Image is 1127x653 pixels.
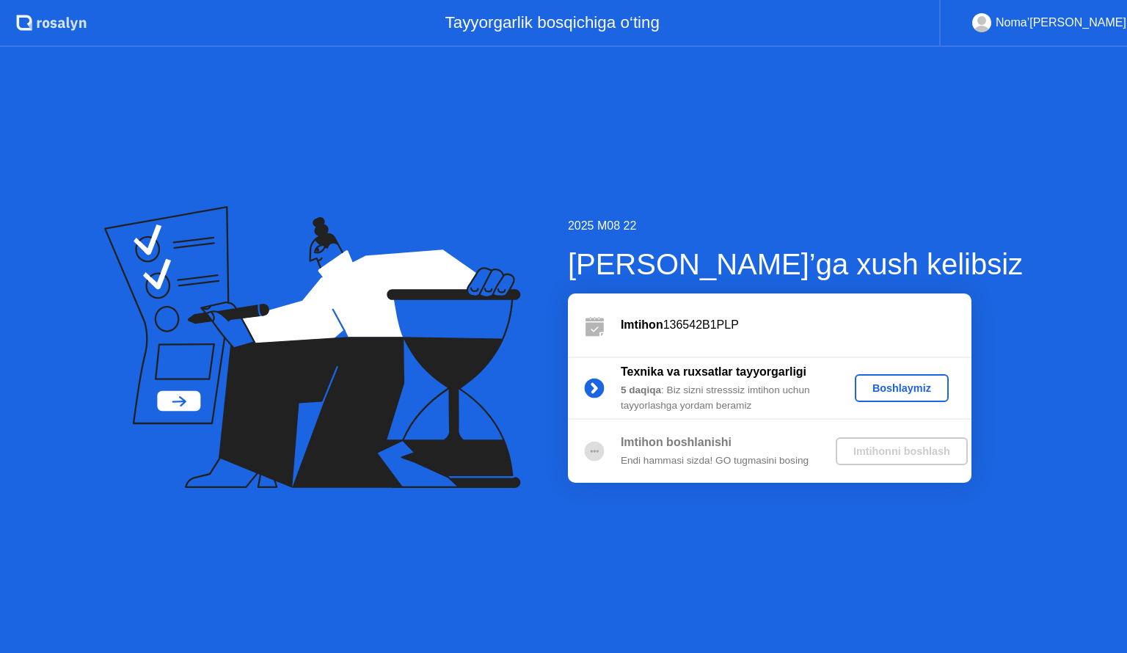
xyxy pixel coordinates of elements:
b: Imtihon [621,318,663,331]
b: Imtihon boshlanishi [621,436,732,448]
div: Noma’[PERSON_NAME] [996,13,1126,32]
div: : Biz sizni stresssiz imtihon uchun tayyorlashga yordam beramiz [621,383,832,413]
div: Imtihonni boshlash [842,445,962,457]
div: Boshlaymiz [861,382,943,394]
div: 2025 M08 22 [568,217,1023,235]
button: Boshlaymiz [855,374,949,402]
div: Endi hammasi sizda! GO tugmasini bosing [621,453,832,468]
button: Imtihonni boshlash [836,437,968,465]
b: 5 daqiqa [621,384,661,395]
div: 136542B1PLP [621,316,971,334]
b: Texnika va ruxsatlar tayyorgarligi [621,365,806,378]
div: [PERSON_NAME]’ga xush kelibsiz [568,242,1023,286]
